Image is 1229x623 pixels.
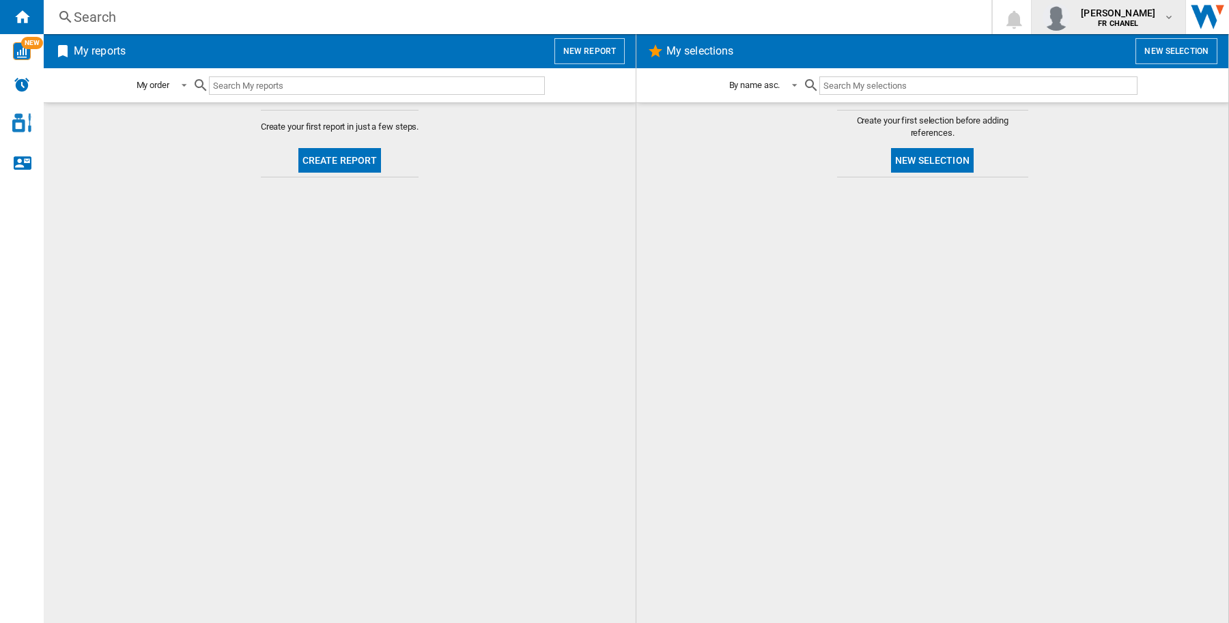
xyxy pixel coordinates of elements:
button: New selection [891,148,974,173]
img: profile.jpg [1043,3,1070,31]
img: wise-card.svg [13,42,31,60]
div: My order [137,80,169,90]
span: NEW [21,37,43,49]
input: Search My reports [209,76,545,95]
span: Create your first selection before adding references. [837,115,1028,139]
div: By name asc. [729,80,780,90]
button: Create report [298,148,382,173]
span: [PERSON_NAME] [1081,6,1155,20]
img: alerts-logo.svg [14,76,30,93]
div: Search [74,8,956,27]
button: New report [554,38,625,64]
input: Search My selections [819,76,1137,95]
b: FR CHANEL [1098,19,1138,28]
img: cosmetic-logo.svg [12,113,31,132]
h2: My reports [71,38,128,64]
h2: My selections [664,38,736,64]
button: New selection [1135,38,1217,64]
span: Create your first report in just a few steps. [261,121,419,133]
